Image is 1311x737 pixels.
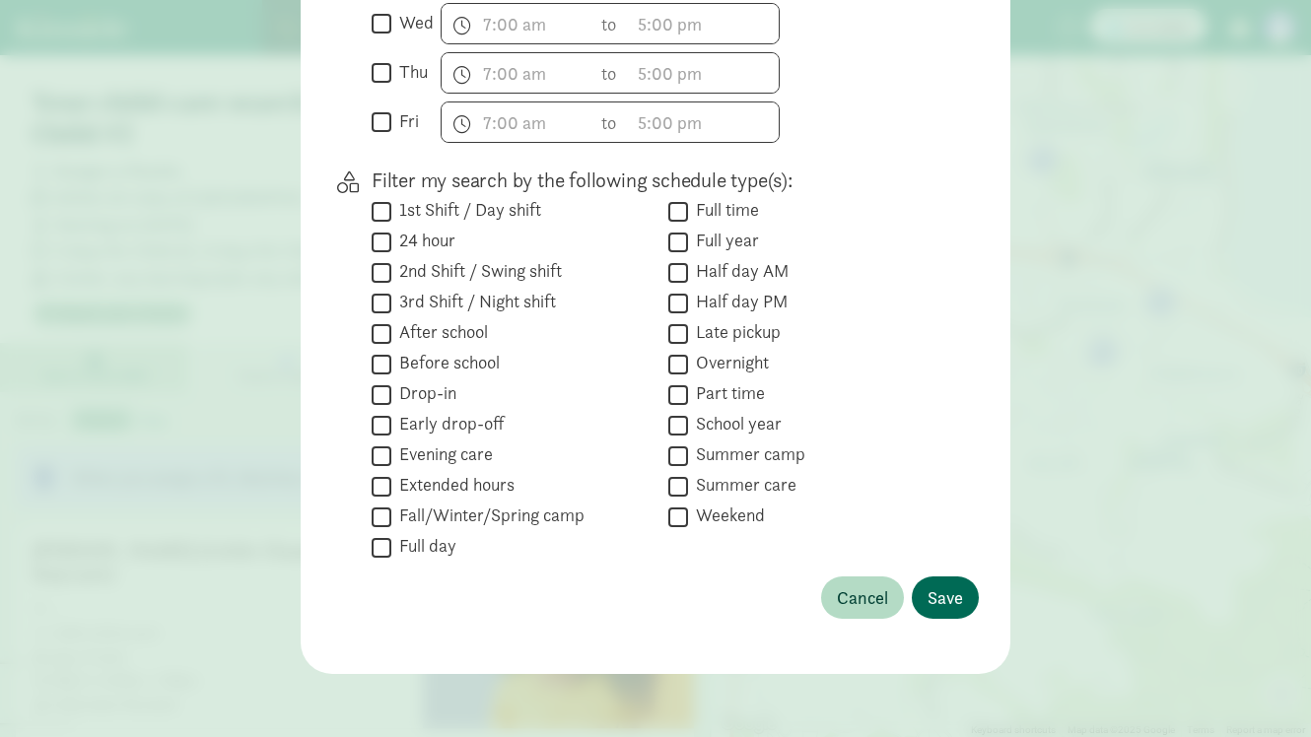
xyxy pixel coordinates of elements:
[601,11,619,37] span: to
[688,259,789,283] label: Half day AM
[629,53,779,93] input: 5:00 pm
[688,351,769,374] label: Overnight
[442,53,591,93] input: 7:00 am
[688,473,796,497] label: Summer care
[837,584,888,611] span: Cancel
[688,503,765,527] label: Weekend
[912,576,979,619] button: Save
[601,109,619,136] span: to
[391,442,493,466] label: Evening care
[391,351,500,374] label: Before school
[688,290,788,313] label: Half day PM
[391,534,456,558] label: Full day
[928,584,963,611] span: Save
[821,576,904,619] button: Cancel
[629,102,779,142] input: 5:00 pm
[391,412,504,435] label: Early drop-off
[391,503,585,527] label: Fall/Winter/Spring camp
[391,229,455,252] label: 24 hour
[688,229,759,252] label: Full year
[688,320,781,344] label: Late pickup
[629,4,779,43] input: 5:00 pm
[391,259,562,283] label: 2nd Shift / Swing shift
[442,4,591,43] input: 7:00 am
[372,167,947,194] p: Filter my search by the following schedule type(s):
[391,60,428,84] label: thu
[391,320,488,344] label: After school
[391,198,541,222] label: 1st Shift / Day shift
[442,102,591,142] input: 7:00 am
[688,412,782,435] label: School year
[601,60,619,87] span: to
[391,11,434,34] label: wed
[391,109,419,133] label: fri
[391,381,456,405] label: Drop-in
[391,473,515,497] label: Extended hours
[688,442,805,466] label: Summer camp
[688,381,765,405] label: Part time
[688,198,759,222] label: Full time
[391,290,556,313] label: 3rd Shift / Night shift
